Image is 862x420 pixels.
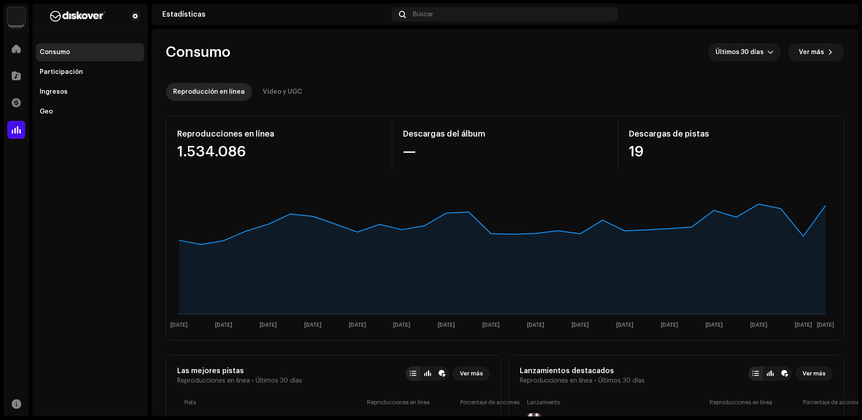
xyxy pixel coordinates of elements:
[460,399,483,406] div: Porcentaje de acciones
[629,127,833,141] div: Descargas de pistas
[438,322,455,328] text: [DATE]
[520,366,645,375] div: Lanzamientos destacados
[413,11,433,18] span: Buscar
[40,88,68,96] div: Ingresos
[166,43,230,61] span: Consumo
[304,322,321,328] text: [DATE]
[572,322,589,328] text: [DATE]
[252,377,254,384] span: •
[215,322,232,328] text: [DATE]
[802,365,825,383] span: Ver más
[710,399,799,406] div: Reproducciones en línea
[795,322,812,328] text: [DATE]
[403,127,607,141] div: Descargas del álbum
[403,145,607,159] div: —
[40,108,53,115] div: Geo
[177,377,250,384] span: Reproducciones en línea
[162,11,388,18] div: Estadísticas
[40,49,70,56] div: Consumo
[173,83,245,101] div: Reproducción en línea
[795,366,833,381] button: Ver más
[527,399,706,406] div: Lanzamiento
[750,322,767,328] text: [DATE]
[482,322,500,328] text: [DATE]
[715,43,767,61] span: Últimos 30 días
[453,366,490,381] button: Ver más
[177,366,302,375] div: Las mejores pistas
[256,377,302,384] span: Últimos 30 días
[767,43,774,61] div: dropdown trigger
[177,127,381,141] div: Reproducciones en línea
[706,322,723,328] text: [DATE]
[598,377,645,384] span: Últimos 30 días
[260,322,277,328] text: [DATE]
[799,43,824,61] span: Ver más
[817,322,834,328] text: [DATE]
[803,399,825,406] div: Porcentaje de acciones
[263,83,302,101] div: Video y UGC
[520,377,592,384] span: Reproducciones en línea
[170,322,188,328] text: [DATE]
[36,63,144,81] re-m-nav-item: Participación
[40,68,83,76] div: Participación
[40,11,115,22] img: b627a117-4a24-417a-95e9-2d0c90689367
[367,399,457,406] div: Reproducciones en línea
[177,145,381,159] div: 1.534.086
[788,43,844,61] button: Ver más
[833,7,848,22] img: 3718180b-543c-409b-9d38-e6f15616a0e2
[36,83,144,101] re-m-nav-item: Ingresos
[7,7,25,25] img: 297a105e-aa6c-4183-9ff4-27133c00f2e2
[527,322,544,328] text: [DATE]
[184,399,363,406] div: Pista
[629,145,833,159] div: 19
[36,43,144,61] re-m-nav-item: Consumo
[460,365,483,383] span: Ver más
[349,322,366,328] text: [DATE]
[393,322,410,328] text: [DATE]
[661,322,678,328] text: [DATE]
[594,377,596,384] span: •
[616,322,633,328] text: [DATE]
[36,103,144,121] re-m-nav-item: Geo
